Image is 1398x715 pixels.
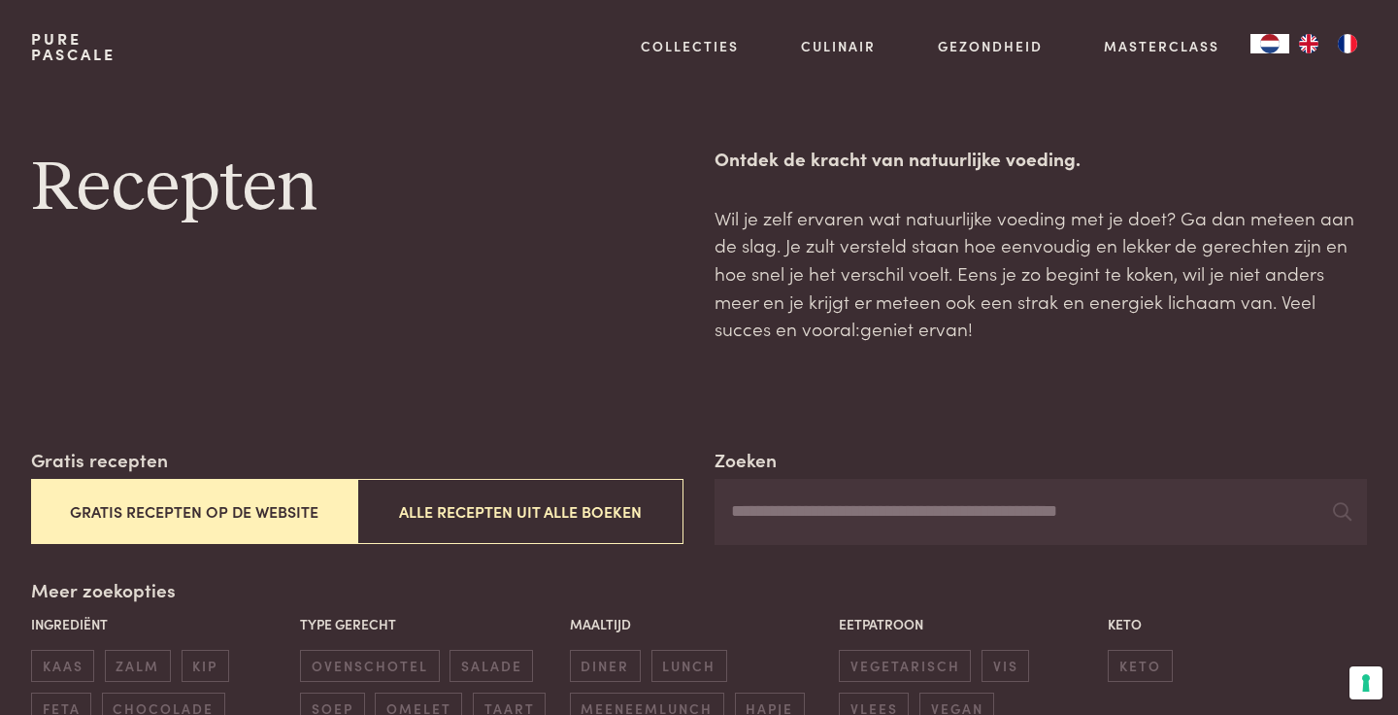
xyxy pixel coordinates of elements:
[570,650,641,682] span: diner
[839,650,971,682] span: vegetarisch
[182,650,229,682] span: kip
[801,36,876,56] a: Culinair
[1250,34,1289,53] a: NL
[31,31,116,62] a: PurePascale
[570,614,829,634] p: Maaltijd
[715,446,777,474] label: Zoeken
[1349,666,1382,699] button: Uw voorkeuren voor toestemming voor trackingtechnologieën
[105,650,171,682] span: zalm
[31,479,357,544] button: Gratis recepten op de website
[1250,34,1289,53] div: Language
[651,650,727,682] span: lunch
[1104,36,1219,56] a: Masterclass
[1108,650,1172,682] span: keto
[1328,34,1367,53] a: FR
[982,650,1029,682] span: vis
[1289,34,1367,53] ul: Language list
[1108,614,1367,634] p: Keto
[31,446,168,474] label: Gratis recepten
[641,36,739,56] a: Collecties
[300,650,439,682] span: ovenschotel
[715,204,1367,343] p: Wil je zelf ervaren wat natuurlijke voeding met je doet? Ga dan meteen aan de slag. Je zult verst...
[1289,34,1328,53] a: EN
[31,614,290,634] p: Ingrediënt
[1250,34,1367,53] aside: Language selected: Nederlands
[31,650,94,682] span: kaas
[715,145,1081,171] strong: Ontdek de kracht van natuurlijke voeding.
[839,614,1098,634] p: Eetpatroon
[31,145,683,232] h1: Recepten
[300,614,559,634] p: Type gerecht
[449,650,533,682] span: salade
[357,479,683,544] button: Alle recepten uit alle boeken
[938,36,1043,56] a: Gezondheid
